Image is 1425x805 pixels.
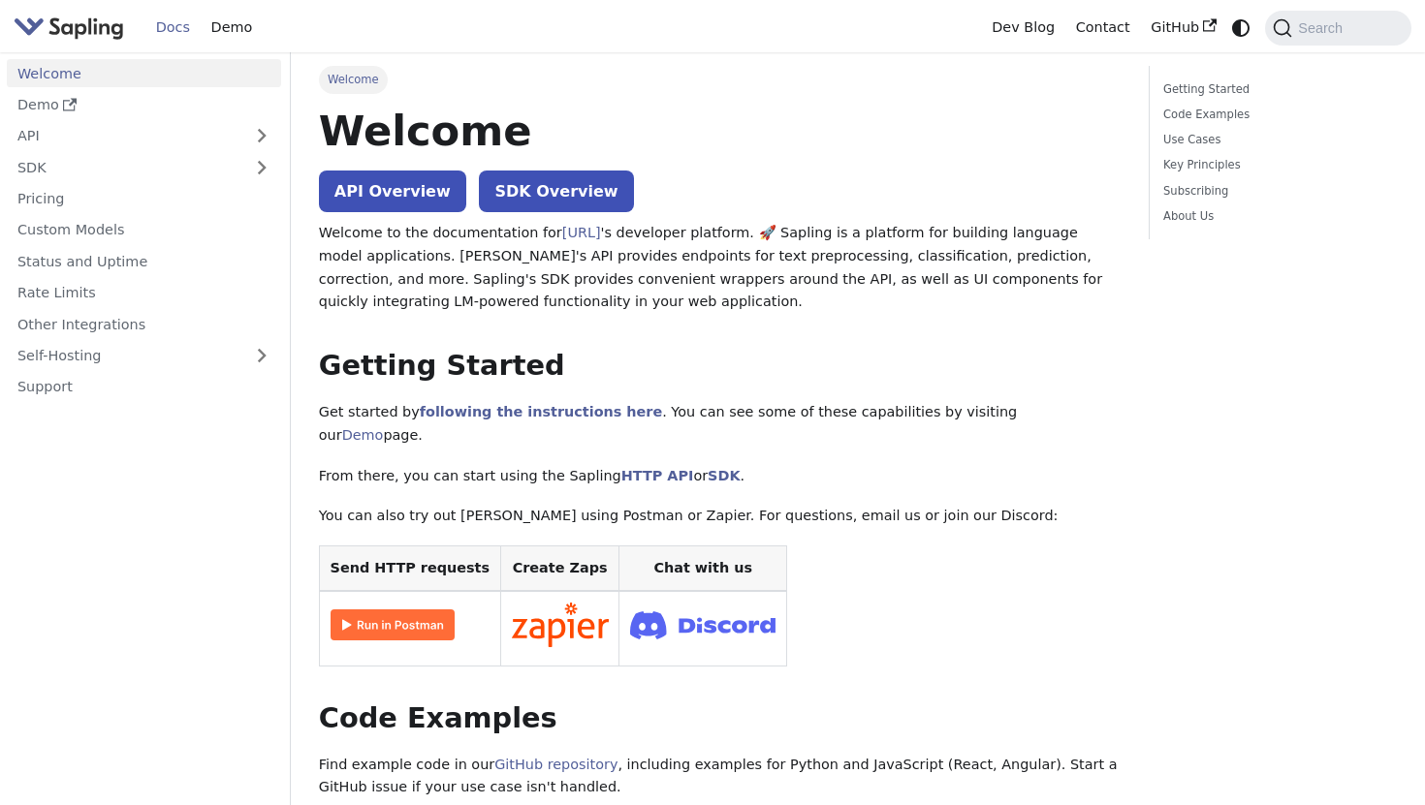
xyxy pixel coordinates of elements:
[500,546,619,592] th: Create Zaps
[14,14,124,42] img: Sapling.ai
[619,546,787,592] th: Chat with us
[494,757,617,772] a: GitHub repository
[512,603,609,647] img: Connect in Zapier
[319,401,1121,448] p: Get started by . You can see some of these capabilities by visiting our page.
[319,349,1121,384] h2: Getting Started
[319,505,1121,528] p: You can also try out [PERSON_NAME] using Postman or Zapier. For questions, email us or join our D...
[1163,156,1390,174] a: Key Principles
[420,404,662,419] a: following the instructions here
[1140,13,1226,43] a: GitHub
[319,465,1121,488] p: From there, you can start using the Sapling or .
[1163,131,1390,149] a: Use Cases
[7,279,281,307] a: Rate Limits
[342,427,384,443] a: Demo
[1163,106,1390,124] a: Code Examples
[7,59,281,87] a: Welcome
[7,153,242,181] a: SDK
[479,170,633,212] a: SDK Overview
[981,13,1064,43] a: Dev Blog
[319,754,1121,800] p: Find example code in our , including examples for Python and JavaScript (React, Angular). Start a...
[145,13,201,43] a: Docs
[7,216,281,244] a: Custom Models
[708,468,740,483] a: SDK
[7,373,281,401] a: Support
[1163,182,1390,201] a: Subscribing
[7,310,281,338] a: Other Integrations
[14,14,131,42] a: Sapling.aiSapling.ai
[1163,80,1390,99] a: Getting Started
[7,91,281,119] a: Demo
[630,605,776,645] img: Join Discord
[319,701,1121,736] h2: Code Examples
[242,153,281,181] button: Expand sidebar category 'SDK'
[319,66,1121,93] nav: Breadcrumbs
[319,170,466,212] a: API Overview
[319,66,388,93] span: Welcome
[1265,11,1410,46] button: Search (Command+K)
[621,468,694,483] a: HTTP API
[1065,13,1141,43] a: Contact
[201,13,263,43] a: Demo
[562,225,601,240] a: [URL]
[7,185,281,213] a: Pricing
[1163,207,1390,226] a: About Us
[1292,20,1354,36] span: Search
[319,546,500,592] th: Send HTTP requests
[242,122,281,150] button: Expand sidebar category 'API'
[319,222,1121,314] p: Welcome to the documentation for 's developer platform. 🚀 Sapling is a platform for building lang...
[319,105,1121,157] h1: Welcome
[7,342,281,370] a: Self-Hosting
[331,609,455,640] img: Run in Postman
[7,247,281,275] a: Status and Uptime
[7,122,242,150] a: API
[1227,14,1255,42] button: Switch between dark and light mode (currently system mode)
